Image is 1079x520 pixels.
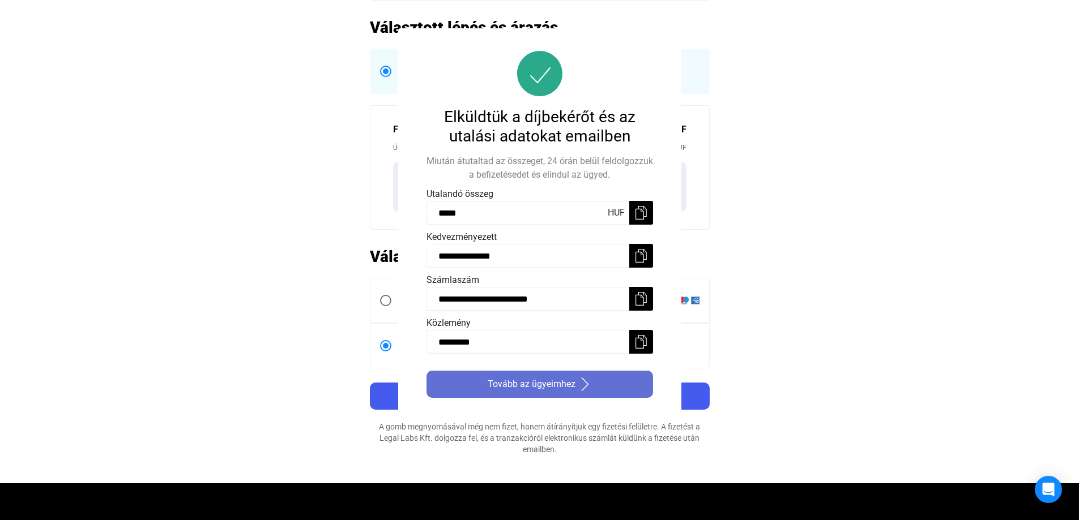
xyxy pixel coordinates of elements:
[1035,476,1062,503] div: Open Intercom Messenger
[578,377,592,391] img: arrow-right-white
[427,108,653,146] div: Elküldtük a díjbekérőt és az utalási adatokat emailben
[427,371,653,398] button: Tovább az ügyeimhezarrow-right-white
[427,274,479,285] span: Számlaszám
[634,206,648,220] img: copy-white.svg
[370,421,710,455] div: A gomb megnyomásával még nem fizet, hanem átírányítjuk egy fizetési felületre. A fizetést a Legal...
[634,292,648,306] img: copy-white.svg
[427,231,497,242] span: Kedvezményezett
[427,317,471,328] span: Közlemény
[488,377,575,391] span: Tovább az ügyeimhez
[427,154,653,182] div: Miután átutaltad az összeget, 24 órán belül feldolgozzuk a befizetésedet és elindul az ügyed.
[370,18,710,37] h2: Választott lépés és árazás
[634,335,648,349] img: copy-white.svg
[427,188,493,199] span: Utalandó összeg
[634,249,648,263] img: copy-white.svg
[370,247,710,267] h2: Válasszon fizetési módot
[393,123,639,136] div: Fizetendő ügyindítási díj
[393,142,591,153] div: Ügyindítási díj
[517,51,562,96] img: success-icon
